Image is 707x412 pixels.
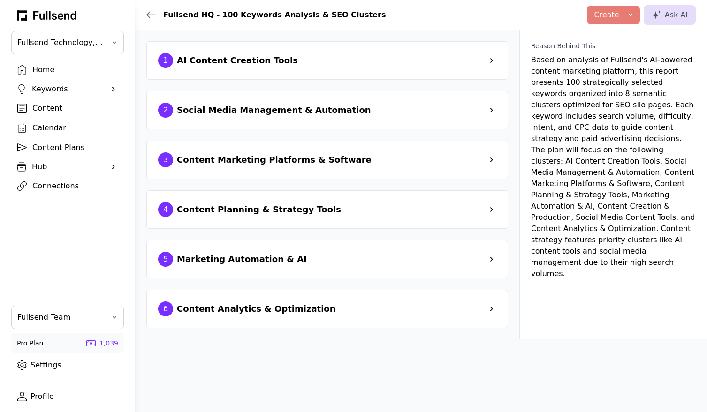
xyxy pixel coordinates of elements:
div: Connections [32,180,118,192]
div: 6 [158,301,173,316]
div: 1 [158,53,173,68]
div: Fullsend HQ - 100 Keywords Analysis & SEO Clusters [163,9,386,21]
div: Pro Plan [17,338,43,348]
a: Content [11,100,124,116]
button: Fullsend Team [11,306,124,329]
div: Ask AI [652,9,688,21]
div: Hub [32,161,103,172]
div: 1,039 [99,338,118,348]
div: Keywords [32,83,103,95]
div: Content Planning & Strategy Tools [177,203,341,216]
div: 3 [158,152,173,167]
a: Home [11,62,124,78]
div: Based on analysis of Fullsend's AI-powered content marketing platform, this report presents 100 s... [531,41,696,279]
button: Ask AI [644,5,696,25]
div: Home [32,64,118,75]
div: Calendar [32,122,118,134]
a: Content Plans [11,140,124,156]
button: Create [587,6,640,24]
div: 5 [158,252,173,267]
button: Fullsend Technology, Inc. [11,31,124,54]
div: Content Analytics & Optimization [177,302,336,315]
div: Create [594,9,619,21]
div: Reason Behind This [531,41,595,51]
div: Content [32,103,118,114]
span: Fullsend Technology, Inc. [17,37,105,48]
div: Content Marketing Platforms & Software [177,153,372,166]
a: Profile [11,389,124,405]
div: AI Content Creation Tools [177,54,298,67]
a: Calendar [11,120,124,136]
div: 2 [158,103,173,118]
div: Social Media Management & Automation [177,104,371,117]
div: 4 [158,202,173,217]
div: Content Plans [32,142,118,153]
a: Connections [11,178,124,194]
div: Marketing Automation & AI [177,253,307,266]
a: Settings [11,357,124,373]
span: Fullsend Team [17,312,105,323]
